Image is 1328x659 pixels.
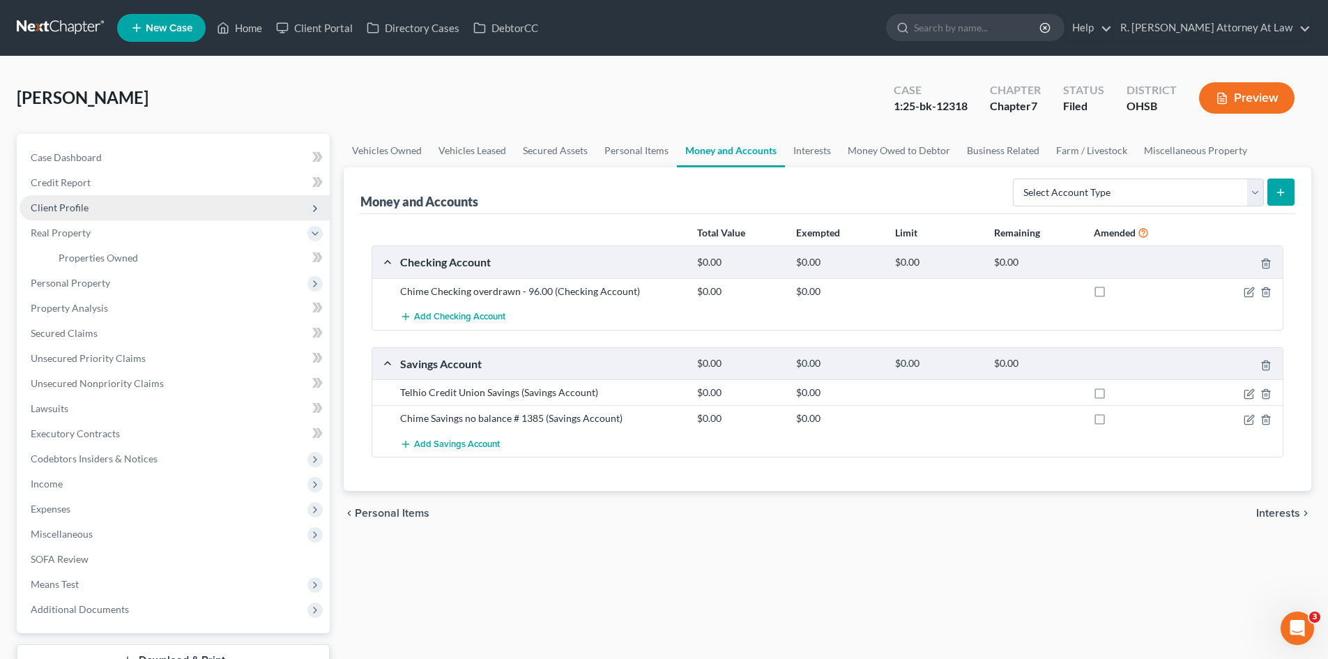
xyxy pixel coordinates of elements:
[31,553,89,565] span: SOFA Review
[1127,82,1177,98] div: District
[789,256,888,269] div: $0.00
[47,245,330,271] a: Properties Owned
[20,170,330,195] a: Credit Report
[31,578,79,590] span: Means Test
[393,285,690,298] div: Chime Checking overdrawn - 96.00 (Checking Account)
[596,134,677,167] a: Personal Items
[31,377,164,389] span: Unsecured Nonpriority Claims
[789,411,888,425] div: $0.00
[789,285,888,298] div: $0.00
[690,285,789,298] div: $0.00
[31,528,93,540] span: Miscellaneous
[1256,508,1300,519] span: Interests
[393,411,690,425] div: Chime Savings no balance # 1385 (Savings Account)
[344,508,429,519] button: chevron_left Personal Items
[785,134,839,167] a: Interests
[31,327,98,339] span: Secured Claims
[31,427,120,439] span: Executory Contracts
[31,151,102,163] span: Case Dashboard
[269,15,360,40] a: Client Portal
[360,15,466,40] a: Directory Cases
[1094,227,1136,238] strong: Amended
[987,357,1086,370] div: $0.00
[20,145,330,170] a: Case Dashboard
[31,352,146,364] span: Unsecured Priority Claims
[1300,508,1311,519] i: chevron_right
[1256,508,1311,519] button: Interests chevron_right
[990,82,1041,98] div: Chapter
[789,386,888,400] div: $0.00
[20,421,330,446] a: Executory Contracts
[393,356,690,371] div: Savings Account
[1127,98,1177,114] div: OHSB
[31,603,129,615] span: Additional Documents
[31,503,70,515] span: Expenses
[677,134,785,167] a: Money and Accounts
[31,402,68,414] span: Lawsuits
[888,357,987,370] div: $0.00
[20,321,330,346] a: Secured Claims
[789,357,888,370] div: $0.00
[994,227,1040,238] strong: Remaining
[987,256,1086,269] div: $0.00
[1048,134,1136,167] a: Farm / Livestock
[914,15,1041,40] input: Search by name...
[1031,99,1037,112] span: 7
[355,508,429,519] span: Personal Items
[895,227,917,238] strong: Limit
[20,547,330,572] a: SOFA Review
[400,304,505,330] button: Add Checking Account
[959,134,1048,167] a: Business Related
[1113,15,1311,40] a: R. [PERSON_NAME] Attorney At Law
[690,411,789,425] div: $0.00
[796,227,840,238] strong: Exempted
[894,98,968,114] div: 1:25-bk-12318
[894,82,968,98] div: Case
[393,255,690,269] div: Checking Account
[393,386,690,400] div: Telhio Credit Union Savings (Savings Account)
[31,277,110,289] span: Personal Property
[31,453,158,464] span: Codebtors Insiders & Notices
[31,202,89,213] span: Client Profile
[690,357,789,370] div: $0.00
[990,98,1041,114] div: Chapter
[360,193,478,210] div: Money and Accounts
[17,87,148,107] span: [PERSON_NAME]
[31,176,91,188] span: Credit Report
[1063,98,1104,114] div: Filed
[414,312,505,323] span: Add Checking Account
[1136,134,1256,167] a: Miscellaneous Property
[344,134,430,167] a: Vehicles Owned
[20,371,330,396] a: Unsecured Nonpriority Claims
[20,296,330,321] a: Property Analysis
[1065,15,1112,40] a: Help
[430,134,514,167] a: Vehicles Leased
[690,386,789,400] div: $0.00
[59,252,138,264] span: Properties Owned
[839,134,959,167] a: Money Owed to Debtor
[344,508,355,519] i: chevron_left
[690,256,789,269] div: $0.00
[1063,82,1104,98] div: Status
[20,346,330,371] a: Unsecured Priority Claims
[31,302,108,314] span: Property Analysis
[31,478,63,490] span: Income
[466,15,545,40] a: DebtorCC
[146,23,192,33] span: New Case
[1309,612,1320,623] span: 3
[1281,612,1314,645] iframe: Intercom live chat
[20,396,330,421] a: Lawsuits
[888,256,987,269] div: $0.00
[31,227,91,238] span: Real Property
[414,439,500,450] span: Add Savings Account
[400,431,500,457] button: Add Savings Account
[514,134,596,167] a: Secured Assets
[697,227,745,238] strong: Total Value
[210,15,269,40] a: Home
[1199,82,1295,114] button: Preview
